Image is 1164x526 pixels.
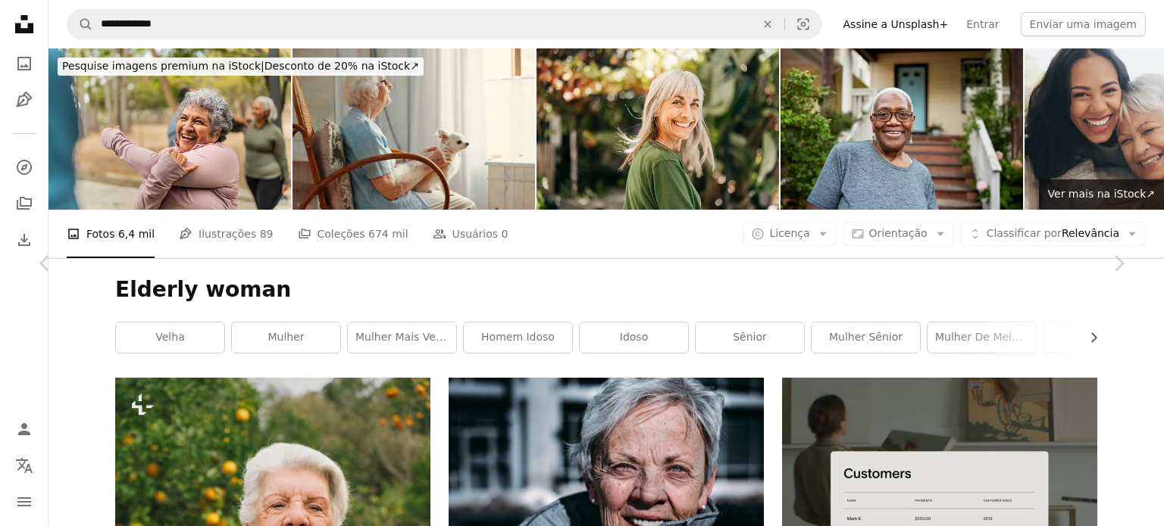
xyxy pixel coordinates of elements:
[743,222,836,246] button: Licença
[781,48,1023,210] img: Retrato ao ar livre da mulher afro-americana sênior em casa
[9,450,39,481] button: Idioma
[260,226,274,242] span: 89
[58,58,424,76] div: Desconto de 20% na iStock ↗
[960,222,1146,246] button: Classificar porRelevância
[433,210,508,258] a: Usuários 0
[9,85,39,115] a: Ilustrações
[1021,12,1146,36] button: Enviar uma imagem
[48,48,291,210] img: Mulher sênior esticando e falando amigo no parque público
[67,9,822,39] form: Pesquise conteúdo visual em todo o site
[9,188,39,219] a: Coleções
[368,226,408,242] span: 674 mil
[115,276,1097,303] h1: Elderly woman
[232,322,340,353] a: mulher
[116,322,224,353] a: velha
[67,10,93,39] button: Pesquise na Unsplash
[1080,322,1097,353] button: rolar lista para a direita
[834,12,958,36] a: Assine a Unsplash+
[843,222,954,246] button: Orientação
[812,322,920,353] a: mulher sênior
[1044,322,1152,353] a: avó
[1048,188,1155,200] span: Ver mais na iStock ↗
[957,12,1008,36] a: Entrar
[348,322,456,353] a: mulher mais velha
[293,48,535,210] img: Cão, mulher idosa e sala de estar para pensar, memória e afeto como animal de apoio emocional. Fi...
[9,414,39,444] a: Entrar / Cadastrar-se
[537,48,779,210] img: Confiança em todas as linhas: a beleza de envelhecer
[928,322,1036,353] a: mulher de meia idade
[785,10,821,39] button: Pesquisa visual
[449,475,764,489] a: mulher sorridente
[9,48,39,79] a: Fotos
[580,322,688,353] a: idoso
[48,48,433,85] a: Pesquise imagens premium na iStock|Desconto de 20% na iStock↗
[769,227,809,239] span: Licença
[1073,191,1164,336] a: Próximo
[9,487,39,517] button: Menu
[1039,179,1164,210] a: Ver mais na iStock↗
[751,10,784,39] button: Limpar
[502,226,508,242] span: 0
[179,210,273,258] a: Ilustrações 89
[9,152,39,182] a: Explorar
[987,227,1062,239] span: Classificar por
[869,227,928,239] span: Orientação
[298,210,408,258] a: Coleções 674 mil
[62,60,264,72] span: Pesquise imagens premium na iStock |
[696,322,804,353] a: sênior
[464,322,572,353] a: homem idoso
[987,226,1119,241] span: Relevância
